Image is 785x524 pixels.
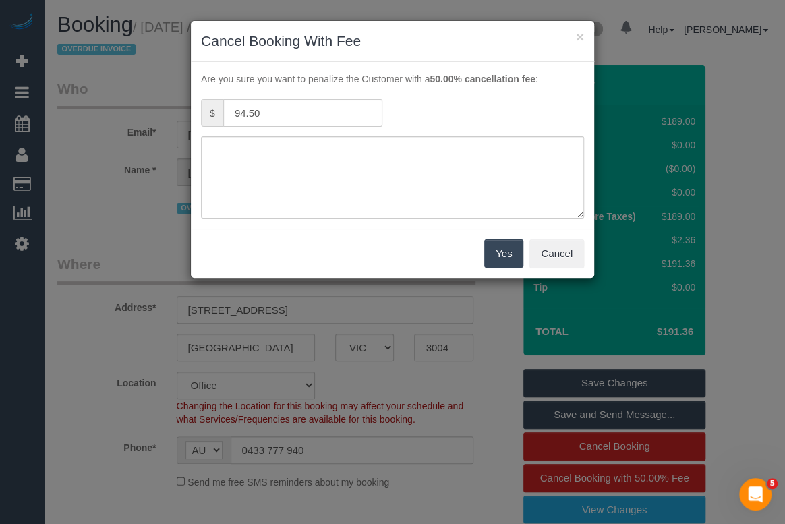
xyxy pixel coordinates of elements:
[191,21,594,278] sui-modal: Cancel Booking With Fee
[201,99,223,127] span: $
[484,239,523,268] button: Yes
[767,478,778,489] span: 5
[529,239,584,268] button: Cancel
[201,31,584,51] h3: Cancel Booking With Fee
[576,30,584,44] button: ×
[739,478,772,511] iframe: Intercom live chat
[201,72,584,86] p: Are you sure you want to penalize the Customer with a :
[430,74,535,84] strong: 50.00% cancellation fee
